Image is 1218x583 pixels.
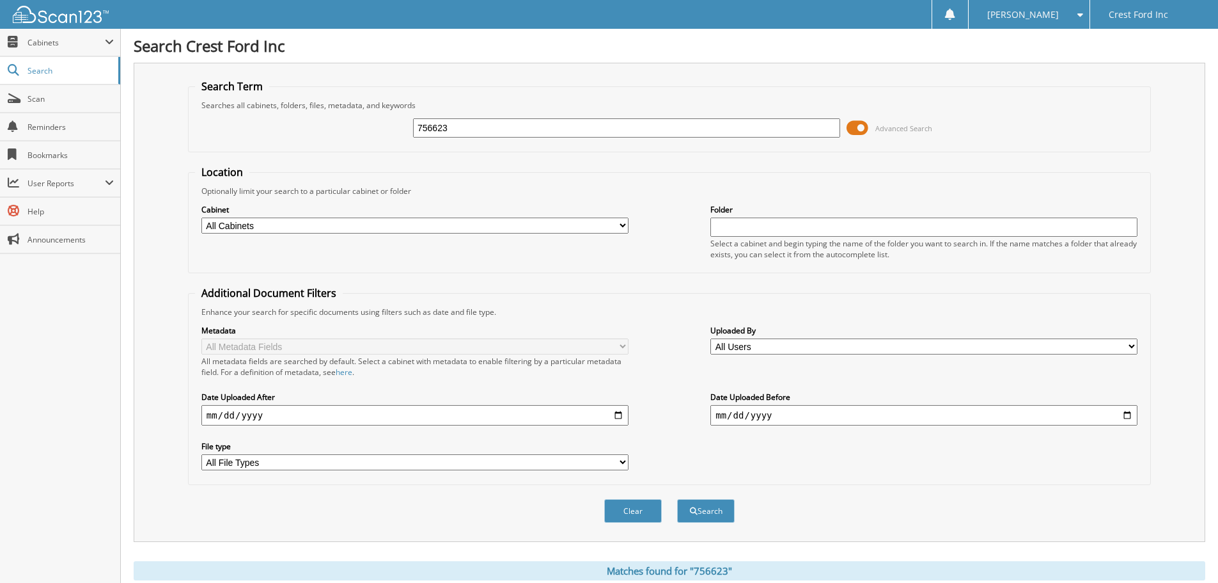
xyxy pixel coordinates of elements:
[677,499,735,523] button: Search
[710,238,1137,260] div: Select a cabinet and begin typing the name of the folder you want to search in. If the name match...
[134,561,1205,580] div: Matches found for "756623"
[27,178,105,189] span: User Reports
[201,392,629,403] label: Date Uploaded After
[195,165,249,179] legend: Location
[195,286,343,300] legend: Additional Document Filters
[195,307,1144,317] div: Enhance your search for specific documents using filters such as date and file type.
[201,325,629,336] label: Metadata
[710,204,1137,215] label: Folder
[27,37,105,48] span: Cabinets
[195,79,269,93] legend: Search Term
[336,367,352,378] a: here
[1109,11,1168,19] span: Crest Ford Inc
[27,122,114,132] span: Reminders
[195,186,1144,196] div: Optionally limit your search to a particular cabinet or folder
[710,392,1137,403] label: Date Uploaded Before
[710,405,1137,426] input: end
[13,6,109,23] img: scan123-logo-white.svg
[27,65,112,76] span: Search
[27,150,114,161] span: Bookmarks
[710,325,1137,336] label: Uploaded By
[875,124,932,133] span: Advanced Search
[27,206,114,217] span: Help
[604,499,662,523] button: Clear
[195,100,1144,111] div: Searches all cabinets, folders, files, metadata, and keywords
[201,405,629,426] input: start
[201,441,629,452] label: File type
[201,356,629,378] div: All metadata fields are searched by default. Select a cabinet with metadata to enable filtering b...
[987,11,1059,19] span: [PERSON_NAME]
[134,35,1205,56] h1: Search Crest Ford Inc
[27,93,114,104] span: Scan
[201,204,629,215] label: Cabinet
[27,234,114,245] span: Announcements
